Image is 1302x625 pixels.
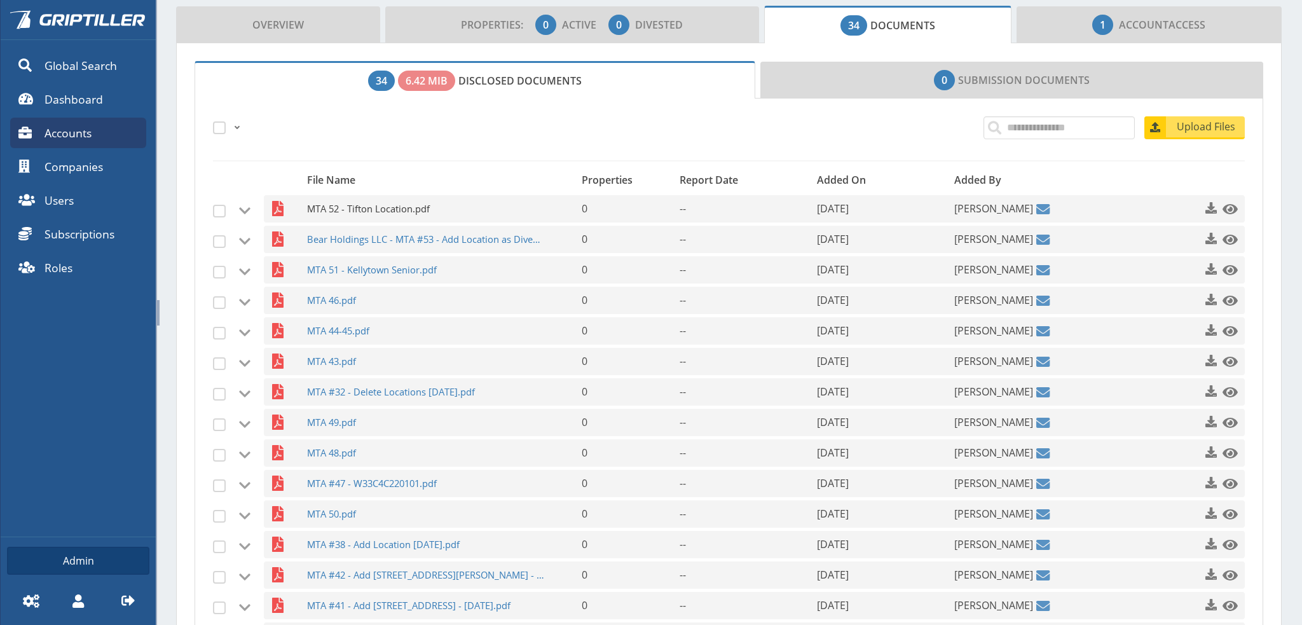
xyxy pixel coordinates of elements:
a: Click to preview this file [1219,258,1235,281]
span: 0 [543,17,549,32]
span: 0 [582,476,587,490]
span: -- [680,537,686,551]
span: [PERSON_NAME] [954,500,1033,528]
span: MTA 51 - Kellytown Senior.pdf [307,256,545,284]
span: [DATE] [817,537,849,551]
span: -- [680,568,686,582]
span: MTA 43.pdf [307,348,545,375]
span: [DATE] [817,202,849,216]
span: MTA 49.pdf [307,409,545,436]
span: Account [1119,18,1168,32]
span: [DATE] [817,263,849,277]
a: Click to preview this file [1219,197,1235,220]
span: MTA #42 - Add [STREET_ADDRESS][PERSON_NAME] - [DATE].pdf [307,561,545,589]
a: Click to preview this file [1219,380,1235,403]
span: [DATE] [817,507,849,521]
span: -- [680,232,686,246]
a: Subscriptions [10,219,146,249]
span: Properties: [461,18,533,32]
a: Click to preview this file [1219,563,1235,586]
span: -- [680,598,686,612]
span: Accounts [45,125,92,141]
span: 0 [582,324,587,338]
span: 34 [848,18,860,33]
span: Subscriptions [45,226,114,242]
span: [PERSON_NAME] [954,409,1033,436]
span: Overview [252,12,304,38]
span: MTA #41 - Add [STREET_ADDRESS] - [DATE].pdf [307,592,545,619]
span: -- [680,446,686,460]
span: MTA 46.pdf [307,287,545,314]
a: Submission Documents [760,62,1263,99]
a: Users [10,185,146,216]
a: Global Search [10,50,146,81]
a: Click to preview this file [1219,319,1235,342]
span: MTA #32 - Delete Locations [DATE].pdf [307,378,545,406]
span: [PERSON_NAME] [954,287,1033,314]
span: Roles [45,259,72,276]
span: -- [680,415,686,429]
span: 0 [582,415,587,429]
span: [DATE] [817,476,849,490]
a: Click to preview this file [1219,228,1235,251]
span: 0 [582,446,587,460]
a: Disclosed Documents [195,61,755,99]
a: Admin [7,547,149,575]
a: Click to preview this file [1219,472,1235,495]
span: 34 [376,73,387,88]
span: [PERSON_NAME] [954,592,1033,619]
span: [PERSON_NAME] [954,256,1033,284]
span: [PERSON_NAME] [954,470,1033,497]
a: Accounts [10,118,146,148]
span: Documents [840,13,935,38]
a: Click to preview this file [1219,411,1235,434]
div: Report Date [676,171,813,189]
span: [PERSON_NAME] [954,531,1033,558]
span: 6.42 MiB [406,73,448,88]
span: Dashboard [45,91,103,107]
span: MTA #47 - W33C4C220101.pdf [307,470,545,497]
span: [PERSON_NAME] [954,226,1033,253]
span: Users [45,192,74,209]
span: Bear Holdings LLC - MTA #53 - Add Location as Divested.pdf [307,226,545,253]
span: [DATE] [817,293,849,307]
span: [PERSON_NAME] [954,561,1033,589]
span: -- [680,507,686,521]
span: -- [680,324,686,338]
span: 1 [1100,17,1106,32]
span: 0 [942,72,947,88]
div: Properties [578,171,676,189]
span: MTA #38 - Add Location [DATE].pdf [307,531,545,558]
span: [PERSON_NAME] [954,439,1033,467]
span: Upload Files [1168,119,1245,134]
span: -- [680,202,686,216]
span: [DATE] [817,385,849,399]
div: Added On [813,171,950,189]
span: MTA 50.pdf [307,500,545,528]
span: [DATE] [817,354,849,368]
span: 0 [582,537,587,551]
span: -- [680,354,686,368]
span: [DATE] [817,232,849,246]
span: Companies [45,158,103,175]
div: File Name [303,171,578,189]
span: 0 [582,568,587,582]
span: [DATE] [817,446,849,460]
a: Click to preview this file [1219,441,1235,464]
span: [PERSON_NAME] [954,317,1033,345]
div: Added By [950,171,1147,189]
a: Click to preview this file [1219,350,1235,373]
span: MTA 48.pdf [307,439,545,467]
span: 0 [582,263,587,277]
span: 0 [582,507,587,521]
span: [PERSON_NAME] [954,348,1033,375]
span: 0 [582,598,587,612]
span: Global Search [45,57,117,74]
span: -- [680,263,686,277]
span: -- [680,476,686,490]
span: 0 [616,17,622,32]
a: Click to preview this file [1219,289,1235,312]
a: Dashboard [10,84,146,114]
span: Active [562,18,606,32]
span: [DATE] [817,324,849,338]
